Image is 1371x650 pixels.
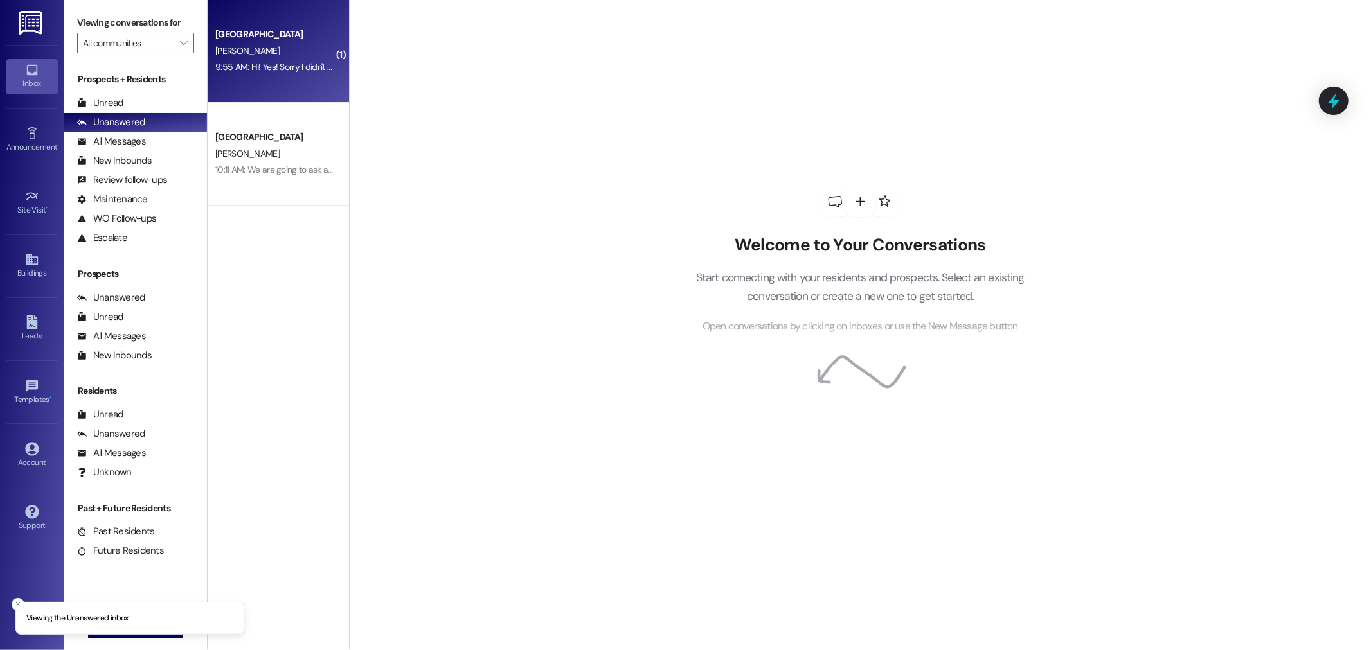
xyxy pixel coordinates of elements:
[6,501,58,536] a: Support
[215,130,334,144] div: [GEOGRAPHIC_DATA]
[57,141,59,150] span: •
[77,466,132,479] div: Unknown
[77,525,155,538] div: Past Residents
[77,154,152,168] div: New Inbounds
[77,544,164,558] div: Future Residents
[83,33,174,53] input: All communities
[77,116,145,129] div: Unanswered
[215,148,280,159] span: [PERSON_NAME]
[77,13,194,33] label: Viewing conversations for
[676,235,1044,256] h2: Welcome to Your Conversations
[19,11,45,35] img: ResiDesk Logo
[77,231,127,245] div: Escalate
[77,173,167,187] div: Review follow-ups
[77,427,145,441] div: Unanswered
[703,319,1018,335] span: Open conversations by clicking on inboxes or use the New Message button
[215,45,280,57] span: [PERSON_NAME]
[6,186,58,220] a: Site Visit •
[64,502,207,515] div: Past + Future Residents
[77,329,146,343] div: All Messages
[6,438,58,473] a: Account
[77,349,152,362] div: New Inbounds
[215,164,913,175] div: 10:11 AM: We are going to ask and see who is wanting to sell for winter! But if you would like to...
[77,310,123,324] div: Unread
[77,291,145,304] div: Unanswered
[46,204,48,213] span: •
[676,268,1044,305] p: Start connecting with your residents and prospects. Select an existing conversation or create a n...
[215,61,992,73] div: 9:55 AM: Hi! Yes! Sorry I didn't get back with you sooner, I wanted to talk to my daughter on her...
[26,613,129,624] p: Viewing the Unanswered inbox
[12,598,24,611] button: Close toast
[77,446,146,460] div: All Messages
[49,393,51,402] span: •
[77,212,156,225] div: WO Follow-ups
[77,193,148,206] div: Maintenance
[6,375,58,410] a: Templates •
[77,408,123,421] div: Unread
[77,135,146,148] div: All Messages
[64,267,207,281] div: Prospects
[180,38,187,48] i: 
[6,312,58,346] a: Leads
[6,249,58,283] a: Buildings
[77,96,123,110] div: Unread
[6,59,58,94] a: Inbox
[64,73,207,86] div: Prospects + Residents
[215,28,334,41] div: [GEOGRAPHIC_DATA]
[64,384,207,398] div: Residents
